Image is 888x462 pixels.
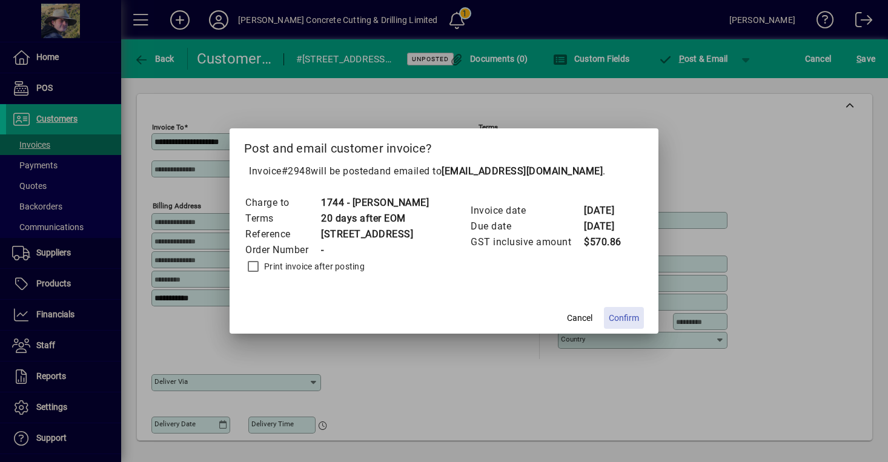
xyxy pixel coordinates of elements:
td: 20 days after EOM [320,211,429,226]
b: [EMAIL_ADDRESS][DOMAIN_NAME] [442,165,603,177]
td: Order Number [245,242,320,258]
td: [DATE] [583,219,632,234]
td: [STREET_ADDRESS] [320,226,429,242]
td: [DATE] [583,203,632,219]
button: Confirm [604,307,644,329]
td: Due date [470,219,583,234]
h2: Post and email customer invoice? [230,128,658,163]
td: - [320,242,429,258]
td: Invoice date [470,203,583,219]
label: Print invoice after posting [262,260,365,272]
p: Invoice will be posted . [244,164,644,179]
td: $570.86 [583,234,632,250]
td: 1744 - [PERSON_NAME] [320,195,429,211]
span: Confirm [609,312,639,325]
td: Charge to [245,195,320,211]
button: Cancel [560,307,599,329]
td: Reference [245,226,320,242]
span: and emailed to [374,165,603,177]
td: Terms [245,211,320,226]
span: Cancel [567,312,592,325]
span: #2948 [282,165,311,177]
td: GST inclusive amount [470,234,583,250]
